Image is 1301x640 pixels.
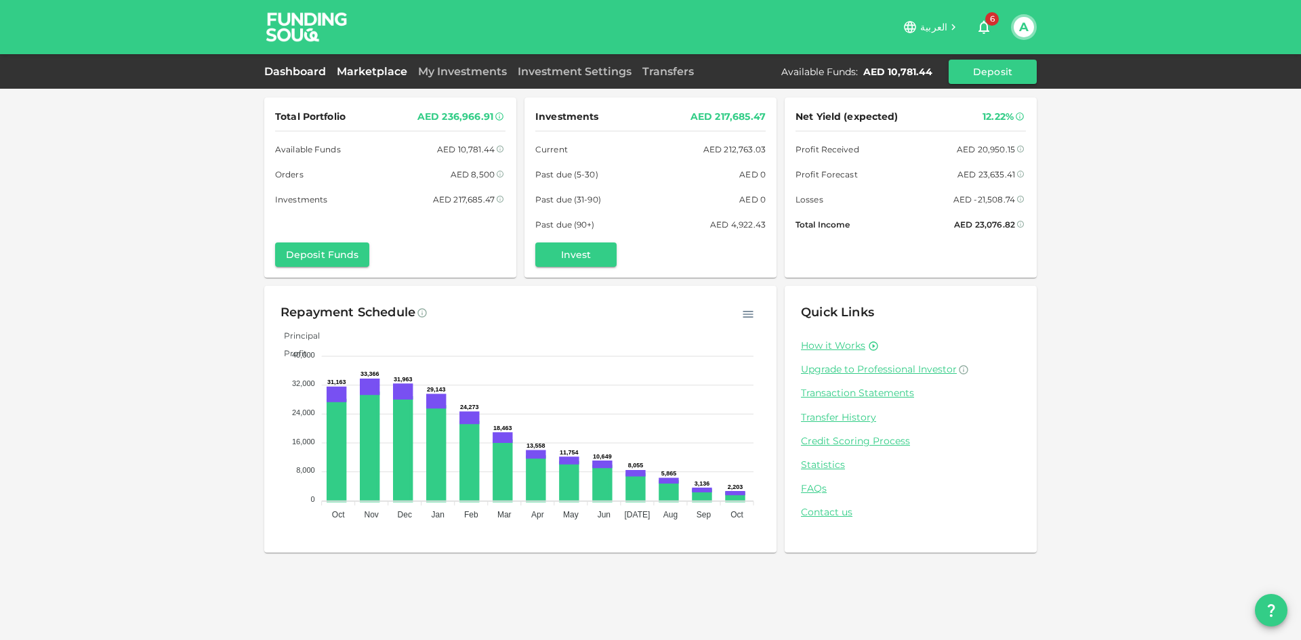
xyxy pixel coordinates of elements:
[535,167,598,182] span: Past due (5-30)
[710,217,766,232] div: AED 4,922.43
[365,510,379,519] tspan: Nov
[598,510,611,519] tspan: Jun
[331,65,413,78] a: Marketplace
[275,167,304,182] span: Orders
[535,108,598,125] span: Investments
[801,339,865,352] a: How it Works
[296,466,315,474] tspan: 8,000
[292,408,315,417] tspan: 24,000
[663,510,678,519] tspan: Aug
[781,65,858,79] div: Available Funds :
[739,192,766,207] div: AED 0
[535,242,617,267] button: Invest
[332,510,345,519] tspan: Oct
[796,192,823,207] span: Losses
[625,510,650,519] tspan: [DATE]
[281,302,415,324] div: Repayment Schedule
[275,142,341,156] span: Available Funds
[801,458,1020,471] a: Statistics
[739,167,766,182] div: AED 0
[437,142,495,156] div: AED 10,781.44
[464,510,478,519] tspan: Feb
[433,192,495,207] div: AED 217,685.47
[863,65,932,79] div: AED 10,781.44
[796,142,859,156] span: Profit Received
[398,510,412,519] tspan: Dec
[451,167,495,182] div: AED 8,500
[801,411,1020,424] a: Transfer History
[801,482,1020,495] a: FAQs
[920,21,947,33] span: العربية
[703,142,766,156] div: AED 212,763.03
[563,510,579,519] tspan: May
[417,108,493,125] div: AED 236,966.91
[311,495,315,503] tspan: 0
[432,510,445,519] tspan: Jan
[801,387,1020,400] a: Transaction Statements
[264,65,331,78] a: Dashboard
[535,217,595,232] span: Past due (90+)
[292,351,315,359] tspan: 40,000
[697,510,711,519] tspan: Sep
[957,167,1015,182] div: AED 23,635.41
[983,108,1014,125] div: 12.22%
[985,12,999,26] span: 6
[1014,17,1034,37] button: A
[954,217,1015,232] div: AED 23,076.82
[274,348,307,358] span: Profit
[637,65,699,78] a: Transfers
[796,217,850,232] span: Total Income
[801,305,874,320] span: Quick Links
[953,192,1015,207] div: AED -21,508.74
[531,510,544,519] tspan: Apr
[949,60,1037,84] button: Deposit
[275,192,327,207] span: Investments
[796,108,899,125] span: Net Yield (expected)
[801,363,957,375] span: Upgrade to Professional Investor
[730,510,743,519] tspan: Oct
[413,65,512,78] a: My Investments
[801,506,1020,519] a: Contact us
[970,14,997,41] button: 6
[801,363,1020,376] a: Upgrade to Professional Investor
[512,65,637,78] a: Investment Settings
[1255,594,1287,626] button: question
[274,330,320,341] span: Principal
[535,142,568,156] span: Current
[497,510,512,519] tspan: Mar
[292,379,315,387] tspan: 32,000
[796,167,858,182] span: Profit Forecast
[275,242,369,267] button: Deposit Funds
[801,435,1020,448] a: Credit Scoring Process
[292,438,315,446] tspan: 16,000
[535,192,601,207] span: Past due (31-90)
[275,108,346,125] span: Total Portfolio
[957,142,1015,156] div: AED 20,950.15
[690,108,766,125] div: AED 217,685.47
